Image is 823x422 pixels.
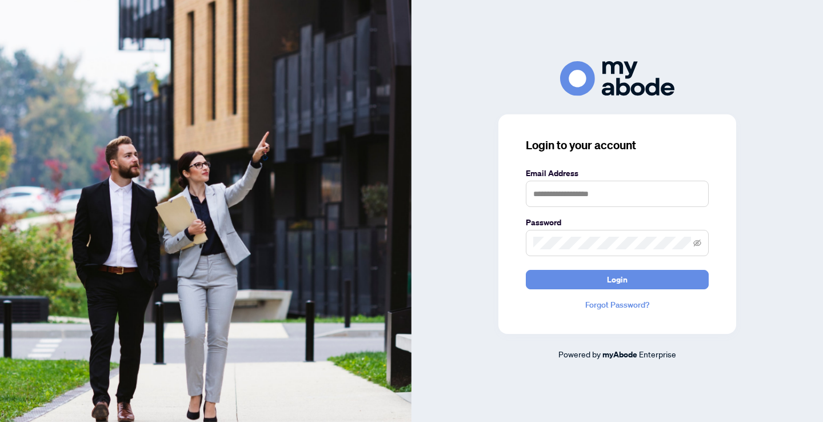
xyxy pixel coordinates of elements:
img: ma-logo [560,61,674,96]
span: Enterprise [639,349,676,359]
span: Powered by [558,349,601,359]
span: Login [607,270,628,289]
button: Login [526,270,709,289]
span: eye-invisible [693,239,701,247]
label: Password [526,216,709,229]
label: Email Address [526,167,709,180]
a: Forgot Password? [526,298,709,311]
h3: Login to your account [526,137,709,153]
a: myAbode [602,348,637,361]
